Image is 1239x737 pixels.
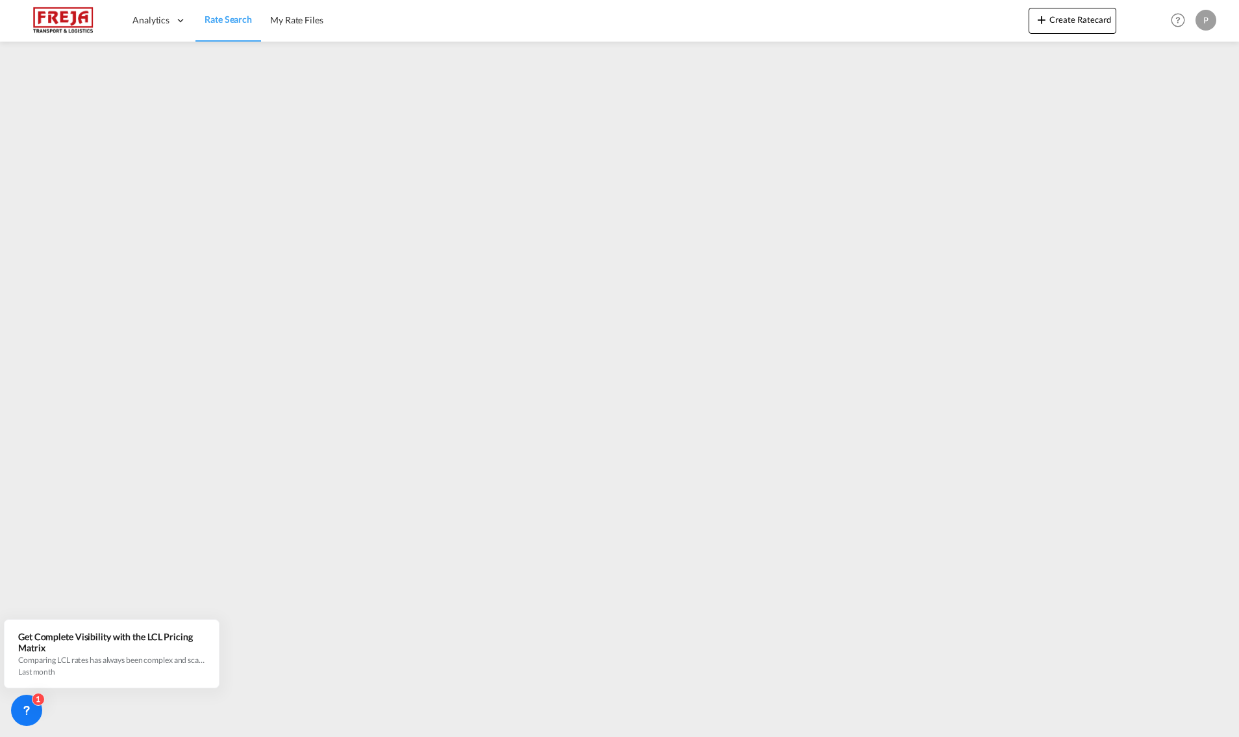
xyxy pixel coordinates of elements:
[132,14,169,27] span: Analytics
[1167,9,1195,32] div: Help
[1167,9,1189,31] span: Help
[1029,8,1116,34] button: icon-plus 400-fgCreate Ratecard
[270,14,323,25] span: My Rate Files
[205,14,252,25] span: Rate Search
[1034,12,1049,27] md-icon: icon-plus 400-fg
[1195,10,1216,31] div: P
[19,6,107,35] img: 586607c025bf11f083711d99603023e7.png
